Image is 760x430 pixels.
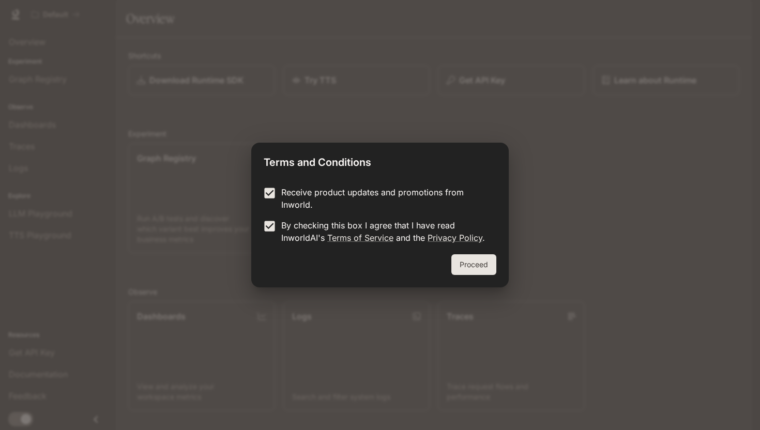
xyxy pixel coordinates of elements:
a: Privacy Policy [428,233,482,243]
p: By checking this box I agree that I have read InworldAI's and the . [281,219,488,244]
p: Receive product updates and promotions from Inworld. [281,186,488,211]
h2: Terms and Conditions [251,143,509,178]
a: Terms of Service [327,233,393,243]
button: Proceed [451,254,496,275]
